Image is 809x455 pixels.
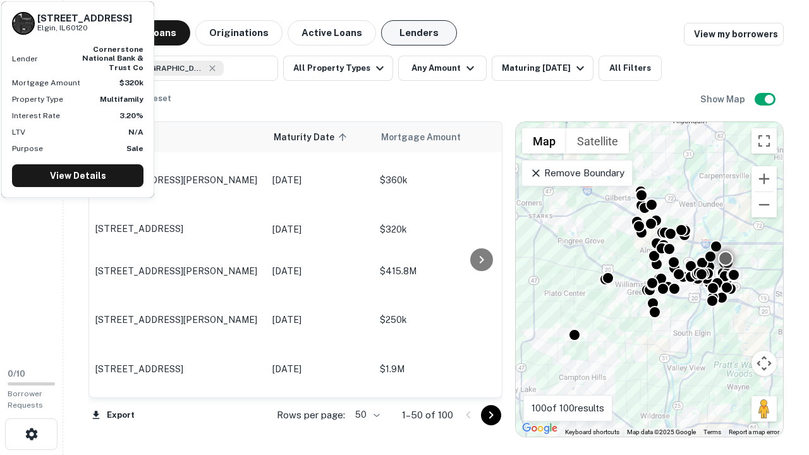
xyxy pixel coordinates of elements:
p: [DATE] [272,222,367,236]
button: Active Loans [288,20,376,45]
p: $415.8M [380,264,506,278]
p: 1–50 of 100 [402,408,453,423]
button: Export [88,406,138,425]
p: Remove Boundary [530,166,624,181]
a: Terms [703,428,721,435]
p: [STREET_ADDRESS] [95,223,260,234]
button: Map camera controls [751,351,777,376]
p: $360k [380,173,506,187]
button: Maturing [DATE] [492,56,593,81]
h6: Show Map [700,92,747,106]
button: Lenders [381,20,457,45]
th: Location [89,122,266,152]
strong: cornerstone national bank & trust co [82,45,143,72]
span: Borrower Requests [8,389,43,409]
a: View Details [12,164,143,187]
div: 50 [350,406,382,424]
p: [DATE] [272,313,367,327]
button: Zoom in [751,166,777,191]
a: Report a map error [729,428,779,435]
p: Mortgage Amount [12,77,80,88]
p: 100 of 100 results [532,401,604,416]
p: [STREET_ADDRESS][PERSON_NAME] [95,265,260,277]
span: Mortgage Amount [381,130,477,145]
button: Toggle fullscreen view [751,128,777,154]
p: $1.9M [380,362,506,376]
a: Open this area in Google Maps (opens a new window) [519,420,561,437]
img: Google [519,420,561,437]
strong: N/A [128,128,143,136]
strong: $320k [119,78,143,87]
button: Show street map [522,128,566,154]
p: LTV [12,126,25,138]
span: Map data ©2025 Google [627,428,696,435]
h6: [STREET_ADDRESS] [37,13,132,24]
p: Interest Rate [12,110,60,121]
strong: Sale [126,144,143,153]
p: [STREET_ADDRESS] [95,363,260,375]
strong: 3.20% [119,111,143,120]
p: Rows per page: [277,408,345,423]
p: [DATE] [272,264,367,278]
strong: Multifamily [100,95,143,104]
p: Purpose [12,143,43,154]
th: Maturity Date [266,122,374,152]
th: Mortgage Amount [374,122,513,152]
p: Lender [12,53,38,64]
button: Zoom out [751,192,777,217]
div: Maturing [DATE] [502,61,588,76]
p: [STREET_ADDRESS][PERSON_NAME] [95,174,260,186]
button: Any Amount [398,56,487,81]
p: $250k [380,313,506,327]
iframe: Chat Widget [746,354,809,415]
button: Go to next page [481,405,501,425]
button: All Property Types [283,56,393,81]
a: View my borrowers [684,23,784,45]
p: [DATE] [272,362,367,376]
button: Originations [195,20,283,45]
p: $320k [380,222,506,236]
p: [STREET_ADDRESS][PERSON_NAME] [95,314,260,325]
p: Property Type [12,94,63,105]
div: 0 0 [516,122,783,437]
span: 0 / 10 [8,369,25,379]
p: Elgin, IL60120 [37,22,132,34]
p: [DATE] [272,173,367,187]
span: Maturity Date [274,130,351,145]
button: Show satellite imagery [566,128,629,154]
span: Elgin, [GEOGRAPHIC_DATA], [GEOGRAPHIC_DATA] [110,63,205,74]
button: Keyboard shortcuts [565,428,619,437]
button: All Filters [599,56,662,81]
button: Reset [139,86,179,111]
